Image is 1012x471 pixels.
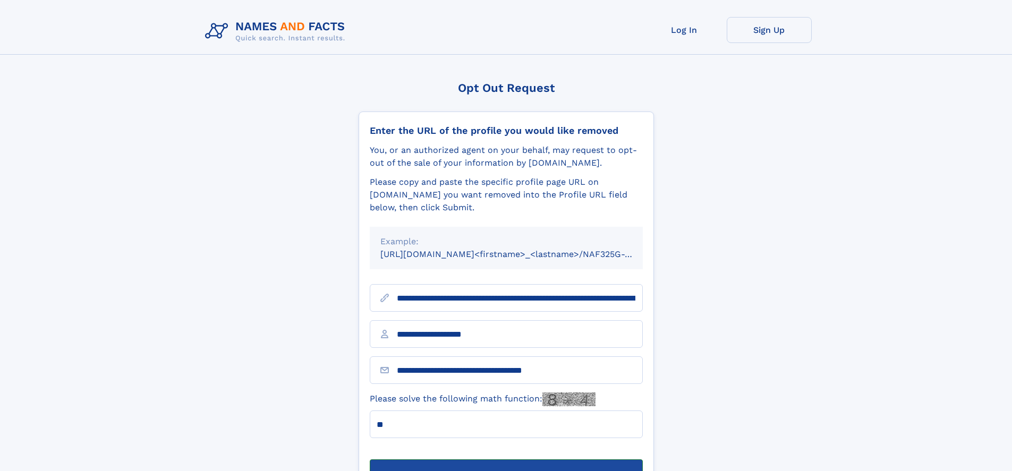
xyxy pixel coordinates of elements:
[727,17,812,43] a: Sign Up
[380,249,663,259] small: [URL][DOMAIN_NAME]<firstname>_<lastname>/NAF325G-xxxxxxxx
[380,235,632,248] div: Example:
[370,176,643,214] div: Please copy and paste the specific profile page URL on [DOMAIN_NAME] you want removed into the Pr...
[370,392,596,406] label: Please solve the following math function:
[370,144,643,169] div: You, or an authorized agent on your behalf, may request to opt-out of the sale of your informatio...
[642,17,727,43] a: Log In
[201,17,354,46] img: Logo Names and Facts
[370,125,643,136] div: Enter the URL of the profile you would like removed
[359,81,654,95] div: Opt Out Request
